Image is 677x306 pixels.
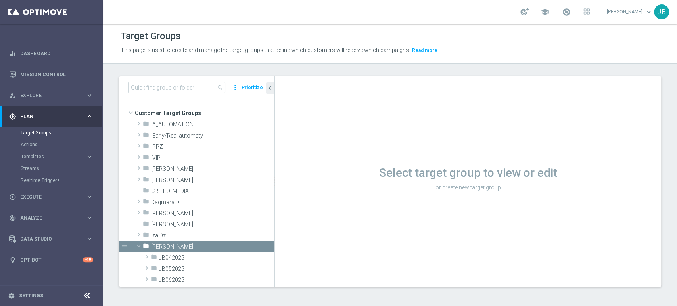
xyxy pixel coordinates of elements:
[151,232,274,239] span: Iza Dz.
[128,82,225,93] input: Quick find group or folder
[20,93,86,98] span: Explore
[86,235,93,243] i: keyboard_arrow_right
[143,143,149,152] i: folder
[86,113,93,120] i: keyboard_arrow_right
[20,43,93,64] a: Dashboard
[9,113,86,120] div: Plan
[151,155,274,161] span: !VIP
[20,64,93,85] a: Mission Control
[151,243,274,250] span: Justyna B.
[151,188,274,195] span: CRITEO_MEDIA
[9,43,93,64] div: Dashboard
[9,113,16,120] i: gps_fixed
[21,154,86,159] div: Templates
[644,8,653,16] span: keyboard_arrow_down
[143,209,149,218] i: folder
[9,193,86,201] div: Execute
[9,214,16,222] i: track_changes
[151,121,274,128] span: !A_AUTOMATION
[654,4,669,19] div: JB
[9,50,94,57] button: equalizer Dashboard
[143,187,149,196] i: folder
[151,210,274,217] span: Dawid K.
[143,120,149,130] i: folder
[9,92,16,99] i: person_search
[9,257,94,263] button: lightbulb Optibot +10
[9,236,94,242] button: Data Studio keyboard_arrow_right
[21,174,102,186] div: Realtime Triggers
[9,71,94,78] button: Mission Control
[159,266,274,272] span: JB052025
[83,257,93,262] div: +10
[9,113,94,120] button: gps_fixed Plan keyboard_arrow_right
[151,254,157,263] i: folder
[121,47,410,53] span: This page is used to create and manage the target groups that define which customers will receive...
[9,92,86,99] div: Explore
[86,153,93,161] i: keyboard_arrow_right
[143,176,149,185] i: folder
[20,195,86,199] span: Execute
[9,92,94,99] button: person_search Explore keyboard_arrow_right
[151,276,157,285] i: folder
[9,64,93,85] div: Mission Control
[151,143,274,150] span: !PPZ
[19,293,43,298] a: Settings
[151,199,274,206] span: Dagmara D.
[21,130,82,136] a: Target Groups
[86,214,93,222] i: keyboard_arrow_right
[135,107,274,119] span: Customer Target Groups
[9,50,16,57] i: equalizer
[20,114,86,119] span: Plan
[9,214,86,222] div: Analyze
[143,132,149,141] i: folder
[275,166,661,180] h1: Select target group to view or edit
[20,249,83,270] a: Optibot
[21,165,82,172] a: Streams
[151,177,274,184] span: Antoni L.
[159,254,274,261] span: JB042025
[9,194,94,200] button: play_circle_outline Execute keyboard_arrow_right
[21,163,102,174] div: Streams
[86,92,93,99] i: keyboard_arrow_right
[20,237,86,241] span: Data Studio
[143,198,149,207] i: folder
[9,256,16,264] i: lightbulb
[143,231,149,241] i: folder
[21,127,102,139] div: Target Groups
[9,249,93,270] div: Optibot
[20,216,86,220] span: Analyze
[541,8,549,16] span: school
[266,84,274,92] i: chevron_left
[151,265,157,274] i: folder
[411,46,438,55] button: Read more
[121,31,181,42] h1: Target Groups
[217,84,223,91] span: search
[9,215,94,221] button: track_changes Analyze keyboard_arrow_right
[21,154,78,159] span: Templates
[21,153,94,160] button: Templates keyboard_arrow_right
[21,177,82,184] a: Realtime Triggers
[159,277,274,283] span: JB062025
[143,220,149,229] i: folder
[8,292,15,299] i: settings
[151,132,274,139] span: !Early/Rea_automaty
[21,139,102,151] div: Actions
[151,221,274,228] span: El&#x17C;bieta S.
[606,6,654,18] a: [PERSON_NAME]keyboard_arrow_down
[9,235,86,243] div: Data Studio
[143,165,149,174] i: folder
[9,193,16,201] i: play_circle_outline
[231,82,239,93] i: more_vert
[266,82,274,94] button: chevron_left
[21,142,82,148] a: Actions
[275,184,661,191] p: or create new target group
